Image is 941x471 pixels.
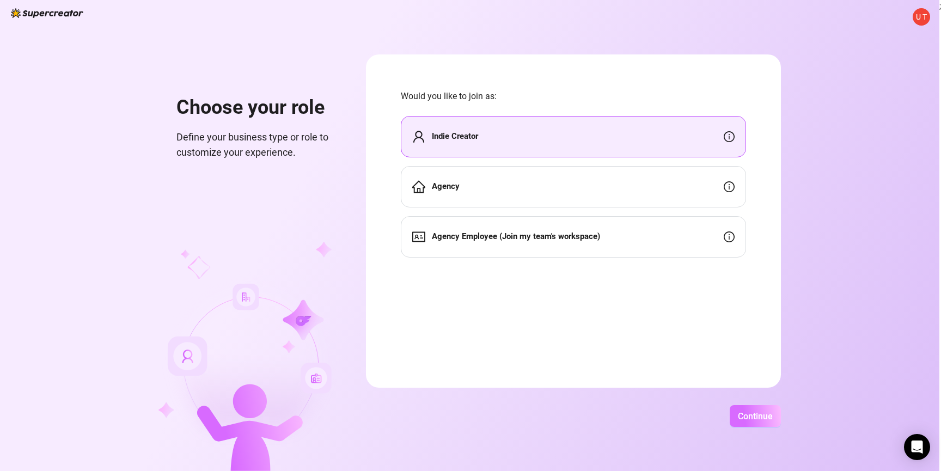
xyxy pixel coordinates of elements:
[738,411,773,421] span: Continue
[11,8,83,18] img: logo
[176,130,340,161] span: Define your business type or role to customize your experience.
[432,181,460,191] strong: Agency
[432,231,600,241] strong: Agency Employee (Join my team's workspace)
[401,89,746,103] span: Would you like to join as:
[904,434,930,460] div: Open Intercom Messenger
[730,405,781,427] button: Continue
[412,180,425,193] span: home
[724,231,735,242] span: info-circle
[432,131,478,141] strong: Indie Creator
[412,230,425,243] span: idcard
[412,130,425,143] span: user
[916,11,927,23] span: U T
[176,96,340,120] h1: Choose your role
[724,181,735,192] span: info-circle
[724,131,735,142] span: info-circle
